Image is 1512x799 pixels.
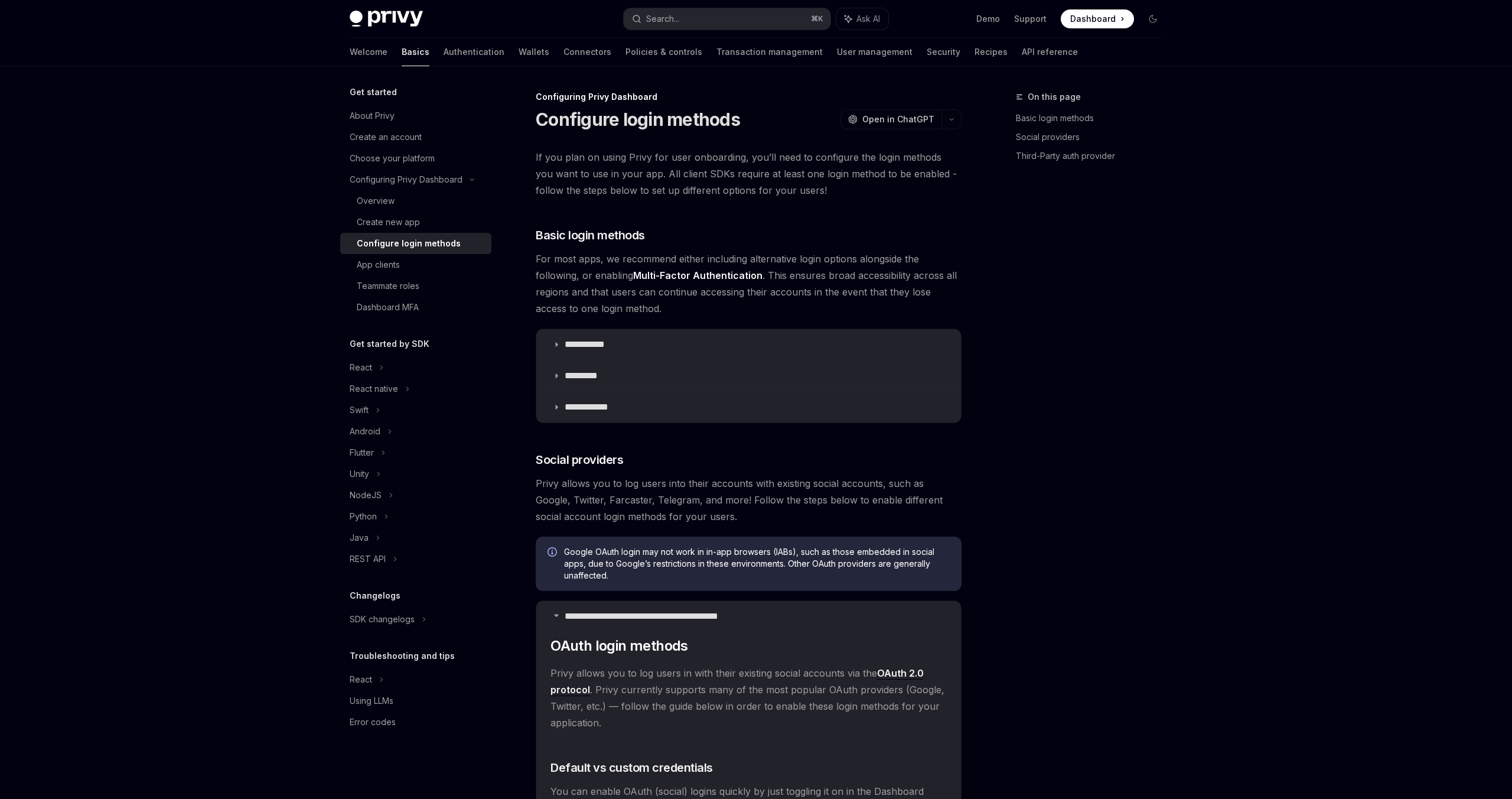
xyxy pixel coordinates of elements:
span: Dashboard [1070,13,1116,25]
button: Toggle dark mode [1143,9,1162,28]
div: Error codes [350,715,396,729]
button: Search...⌘K [624,8,830,30]
a: API reference [1022,38,1078,66]
a: Using LLMs [340,690,491,712]
a: Welcome [350,38,387,66]
span: Privy allows you to log users into their accounts with existing social accounts, such as Google, ... [536,475,962,525]
a: Create new app [340,212,491,233]
a: Basic login methods [1016,109,1172,128]
div: App clients [357,258,400,272]
h5: Get started [350,85,397,99]
div: Teammate roles [357,279,419,293]
span: Privy allows you to log users in with their existing social accounts via the . Privy currently su... [550,665,947,731]
a: Configure login methods [340,233,491,254]
a: Wallets [519,38,549,66]
span: Open in ChatGPT [862,113,934,125]
div: Search... [646,12,679,26]
div: SDK changelogs [350,612,415,626]
a: Multi-Factor Authentication [633,269,762,282]
div: Create new app [357,215,420,229]
div: Create an account [350,130,422,144]
div: Dashboard MFA [357,300,419,314]
div: Java [350,531,369,545]
span: Google OAuth login may not work in in-app browsers (IABs), such as those embedded in social apps,... [564,546,950,582]
svg: Info [548,547,559,559]
img: dark logo [350,11,423,27]
span: Basic login methods [536,227,645,243]
span: Social providers [536,452,623,468]
div: Flutter [350,446,374,460]
a: Basics [402,38,429,66]
div: Configure login methods [357,236,461,251]
a: Create an account [340,126,491,148]
a: Dashboard [1061,9,1134,28]
div: Unity [350,467,369,481]
a: Recipes [975,38,1008,66]
div: Configuring Privy Dashboard [350,173,462,187]
span: On this page [1028,90,1081,104]
div: Android [350,424,380,439]
a: Policies & controls [625,38,702,66]
a: Security [927,38,960,66]
button: Ask AI [836,8,888,30]
div: Using LLMs [350,694,393,708]
div: Choose your platform [350,151,435,165]
div: React [350,360,372,375]
span: For most apps, we recommend either including alternative login options alongside the following, o... [536,251,962,317]
span: Ask AI [856,13,880,25]
div: Overview [357,194,395,208]
a: Connectors [563,38,611,66]
h5: Changelogs [350,589,400,603]
a: App clients [340,254,491,275]
button: Open in ChatGPT [840,109,941,129]
h5: Get started by SDK [350,337,429,351]
a: Dashboard MFA [340,297,491,318]
div: React native [350,382,398,396]
div: Configuring Privy Dashboard [536,91,962,103]
div: Python [350,509,377,524]
a: Support [1014,13,1047,25]
a: About Privy [340,105,491,126]
a: Choose your platform [340,148,491,169]
span: ⌘ K [811,14,823,24]
a: Social providers [1016,128,1172,147]
h5: Troubleshooting and tips [350,649,455,663]
h1: Configure login methods [536,109,740,130]
a: User management [837,38,913,66]
div: React [350,673,372,687]
a: Teammate roles [340,275,491,297]
a: Demo [976,13,1000,25]
div: About Privy [350,109,395,123]
div: REST API [350,552,386,566]
a: Third-Party auth provider [1016,147,1172,165]
a: Transaction management [716,38,823,66]
a: Authentication [444,38,504,66]
div: Swift [350,403,369,417]
a: Error codes [340,712,491,733]
span: Default vs custom credentials [550,759,713,776]
span: If you plan on using Privy for user onboarding, you’ll need to configure the login methods you wa... [536,149,962,199]
span: OAuth login methods [550,636,688,655]
a: Overview [340,190,491,212]
div: NodeJS [350,488,382,502]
